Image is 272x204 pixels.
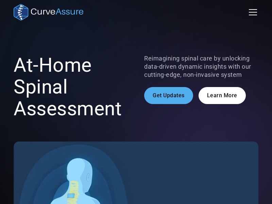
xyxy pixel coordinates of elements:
h1: At-Home Spinal Assessment [14,54,128,120]
a: Get Updates [144,87,193,104]
a: Learn More [199,87,246,104]
a: home [14,4,83,20]
p: Reimagining spinal care by unlocking data-driven dynamic insights with our cutting-edge, non-inva... [144,54,258,79]
div: menu [245,4,258,20]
